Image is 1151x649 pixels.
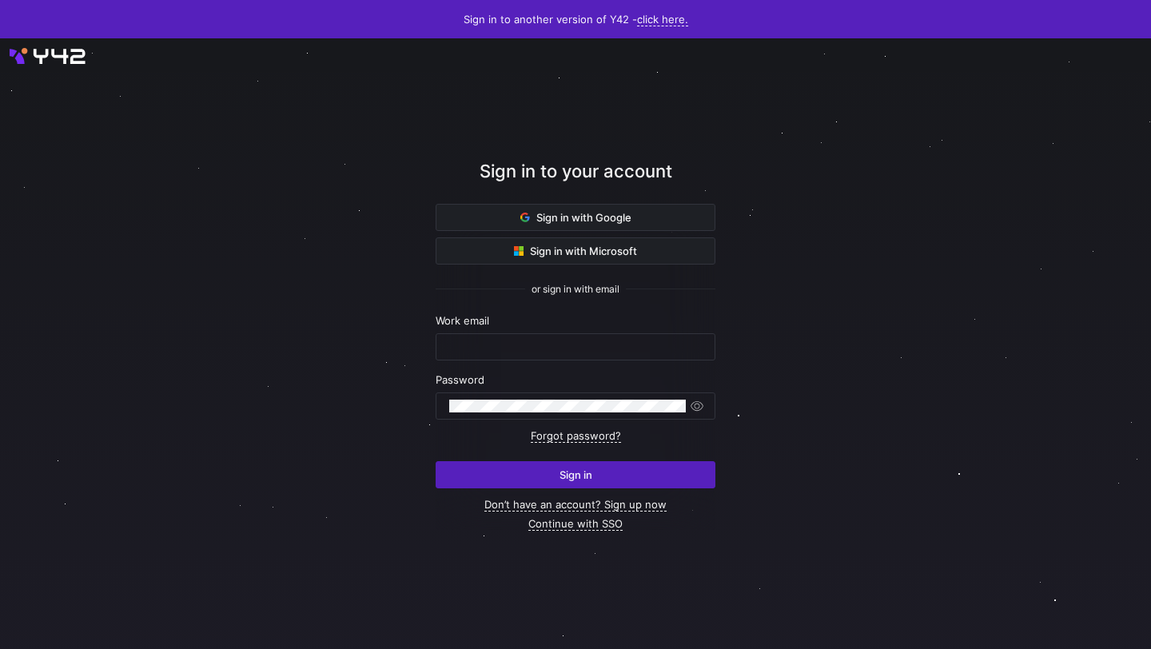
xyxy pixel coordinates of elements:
[436,204,715,231] button: Sign in with Google
[436,461,715,488] button: Sign in
[520,211,631,224] span: Sign in with Google
[532,284,619,295] span: or sign in with email
[436,237,715,265] button: Sign in with Microsoft
[436,314,489,327] span: Work email
[436,373,484,386] span: Password
[484,498,667,512] a: Don’t have an account? Sign up now
[531,429,621,443] a: Forgot password?
[436,158,715,204] div: Sign in to your account
[560,468,592,481] span: Sign in
[514,245,637,257] span: Sign in with Microsoft
[528,517,623,531] a: Continue with SSO
[637,13,688,26] a: click here.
